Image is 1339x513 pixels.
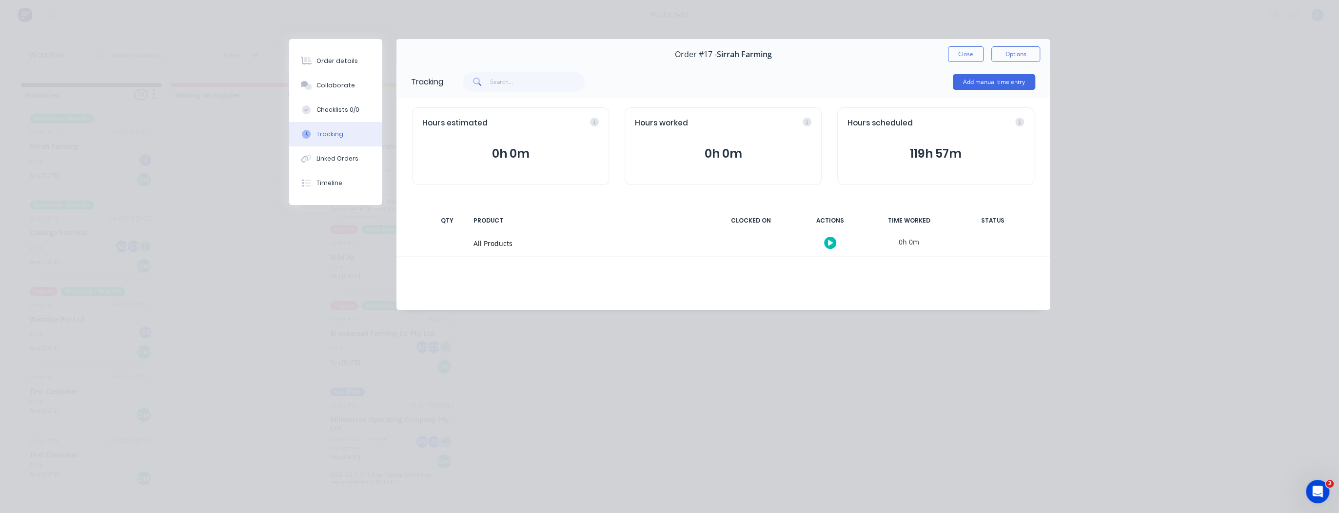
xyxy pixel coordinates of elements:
[847,118,913,129] span: Hours scheduled
[289,98,382,122] button: Checklists 0/0
[1306,480,1329,503] iframe: Intercom live chat
[847,144,1024,163] button: 119h 57m
[422,144,599,163] button: 0h 0m
[948,46,984,62] button: Close
[717,50,772,59] span: Sirrah Farming
[316,130,343,139] div: Tracking
[953,74,1035,90] button: Add manual time entry
[289,73,382,98] button: Collaborate
[289,49,382,73] button: Order details
[468,210,709,231] div: PRODUCT
[951,210,1034,231] div: STATUS
[316,81,355,90] div: Collaborate
[316,179,342,187] div: Timeline
[675,50,717,59] span: Order #17 -
[316,154,358,163] div: Linked Orders
[872,210,945,231] div: TIME WORKED
[473,238,703,248] div: All Products
[433,210,462,231] div: QTY
[289,171,382,195] button: Timeline
[714,210,788,231] div: CLOCKED ON
[635,144,811,163] button: 0h 0m
[635,118,688,129] span: Hours worked
[490,72,585,92] input: Search...
[316,57,358,65] div: Order details
[411,76,443,88] div: Tracking
[422,118,488,129] span: Hours estimated
[991,46,1040,62] button: Options
[289,146,382,171] button: Linked Orders
[316,105,359,114] div: Checklists 0/0
[289,122,382,146] button: Tracking
[872,231,945,253] div: 0h 0m
[793,210,866,231] div: ACTIONS
[1326,480,1334,488] span: 2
